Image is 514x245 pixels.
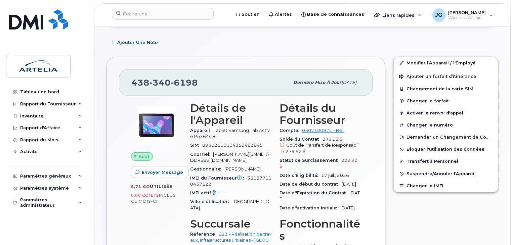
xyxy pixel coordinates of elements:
[280,158,341,163] span: Statut de Surclassement
[275,11,292,18] span: Alertes
[448,15,486,20] span: Wireless Admin
[142,169,183,176] span: Envoyer Message
[242,11,260,18] span: Soutien
[280,218,361,242] h3: Fonctionnalités
[190,199,232,204] span: Ville d’utilisation
[149,78,171,88] span: 340
[131,193,159,198] span: 0,00 Octets
[293,80,341,85] span: Dernière mise à jour
[190,166,224,171] span: Gestionnaire
[280,102,361,126] h3: Détails du Fournisseur
[394,168,498,180] button: Suspendre/Annuler l'Appareil
[190,128,270,139] span: Tablet Samsung Tab Active Pro 64GB
[190,199,269,210] span: [GEOGRAPHIC_DATA]
[202,143,263,148] span: 89302610104359483845
[131,166,189,178] button: Envoyer Message
[224,166,261,171] span: [PERSON_NAME]
[190,143,202,148] span: SIM
[394,69,498,83] button: Ajouter un forfait d’itinérance
[280,190,349,195] span: Date d''Expiration du Contrat
[190,232,219,237] span: Reference
[286,149,306,154] span: 279,92 $
[302,128,344,133] a: 0507100971 - Bell
[264,8,297,21] a: Alertes
[406,98,449,103] span: Changer le forfait
[394,107,498,119] button: Activer le renvoi d'appel
[382,12,415,18] span: Liens rapides
[399,74,476,80] span: Ajouter un forfait d’itinérance
[171,78,198,88] span: 6198
[307,11,364,18] span: Base de connaissances
[106,37,164,49] button: Ajouter une Note
[342,182,356,187] span: [DATE]
[394,180,498,192] button: Changer le IMEI
[150,184,172,189] span: utilisés
[139,153,150,160] span: Actif
[280,173,321,178] span: Date d'Éligibilité
[280,137,323,142] span: Solde du Contrat
[117,39,158,46] span: Ajouter une Note
[394,131,498,143] button: Demander un Changement de Compte
[297,8,369,21] a: Base de connaissances
[394,119,498,131] button: Changer le numéro
[340,205,355,210] span: [DATE]
[341,80,356,85] span: [DATE]
[394,143,498,155] button: Bloquer l'utilisation des données
[394,83,498,95] button: Changement de la carte SIM
[406,171,476,176] span: Suspendre/Annuler l'Appareil
[406,111,463,116] span: Activer le renvoi d'appel
[280,182,342,187] span: Date de début du contrat
[190,102,271,126] h3: Détails de l'Appareil
[321,173,349,178] span: 17 juil., 2026
[136,105,177,146] img: image20231002-3703462-twfi5z.jpeg
[231,8,264,21] a: Soutien
[394,95,498,107] button: Changer le forfait
[222,190,226,195] span: —
[370,8,426,22] div: Liens rapides
[394,57,498,69] a: Modifier l'Appareil / l'Employé
[190,176,271,187] span: 351877110437122
[280,205,340,210] span: Date d''activation initiale
[190,152,269,163] span: [PERSON_NAME][EMAIL_ADDRESS][DOMAIN_NAME]
[112,8,214,20] input: Recherche
[280,137,361,155] span: 279,92 $
[131,184,150,189] span: 6,71 Go
[448,10,486,15] span: [PERSON_NAME]
[435,11,443,19] span: JG
[131,78,198,88] span: 438
[131,193,176,204] span: inclus ce mois-ci
[280,128,302,133] span: Compte
[190,218,271,230] h3: Succursale
[190,176,247,181] span: IMEI du Fournisseur
[280,143,359,154] span: Coût de Transfert de Responsabilité
[190,128,214,133] span: Appareil
[428,8,498,22] div: Justin Gauthier
[190,152,213,157] span: Courriel
[190,190,222,195] span: IMEI actif
[394,155,498,167] button: Transfert à Personnel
